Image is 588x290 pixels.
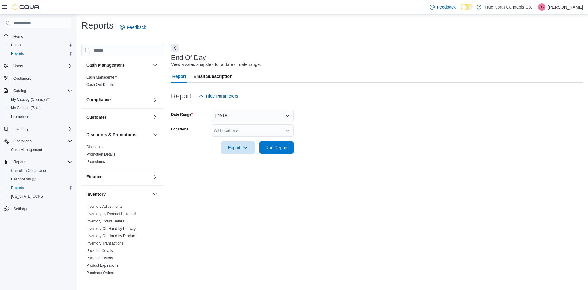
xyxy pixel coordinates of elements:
span: Customers [11,75,72,82]
a: Home [11,33,26,40]
h3: Cash Management [86,62,124,68]
button: Inventory [86,191,150,197]
a: Dashboards [6,175,75,184]
span: Dashboards [9,176,72,183]
span: Settings [11,205,72,213]
span: My Catalog (Beta) [9,104,72,112]
span: Product Expirations [86,263,118,268]
span: Users [11,43,21,48]
span: Reports [13,160,26,164]
img: Cova [12,4,40,10]
span: Users [11,62,72,70]
a: Cash Management [9,146,44,153]
span: Feedback [437,4,456,10]
p: [PERSON_NAME] [548,3,583,11]
span: Feedback [127,24,146,30]
a: Cash Management [86,75,117,79]
button: Reports [1,158,75,166]
button: Operations [1,137,75,145]
label: Date Range [171,112,193,117]
span: Inventory by Product Historical [86,211,136,216]
a: Package History [86,256,113,260]
span: Promotions [11,114,30,119]
span: [US_STATE] CCRS [11,194,43,199]
button: Discounts & Promotions [86,132,150,138]
span: Reports [11,51,24,56]
a: My Catalog (Classic) [9,96,52,103]
span: Inventory [11,125,72,133]
a: Inventory On Hand by Product [86,234,136,238]
span: Promotion Details [86,152,115,157]
a: Inventory Count Details [86,219,125,223]
button: Run Report [259,141,294,154]
span: My Catalog (Classic) [11,97,50,102]
h3: Compliance [86,97,111,103]
span: Dashboards [11,177,36,182]
button: Operations [11,137,34,145]
span: Washington CCRS [9,193,72,200]
button: Inventory [1,125,75,133]
span: Package History [86,256,113,261]
a: My Catalog (Beta) [9,104,43,112]
span: Cash Management [11,147,42,152]
span: Promotions [9,113,72,120]
p: True North Cannabis Co. [484,3,532,11]
button: Export [221,141,255,154]
button: Reports [6,184,75,192]
span: Inventory On Hand by Package [86,226,138,231]
p: | [534,3,536,11]
button: Customer [86,114,150,120]
button: Finance [152,173,159,180]
span: Run Report [266,145,288,151]
input: Dark Mode [461,4,473,10]
span: Users [9,41,72,49]
label: Locations [171,127,189,132]
h3: Inventory [86,191,106,197]
button: Customer [152,114,159,121]
span: Operations [11,137,72,145]
a: Inventory Transactions [86,241,123,246]
button: Customers [1,74,75,83]
a: My Catalog (Classic) [6,95,75,104]
a: Purchase Orders [86,271,114,275]
span: Cash Management [9,146,72,153]
span: Operations [13,139,32,144]
span: Catalog [13,88,26,93]
nav: Complex example [4,29,72,229]
span: Email Subscription [194,70,232,83]
span: Reports [9,50,72,57]
a: Reports [9,184,26,191]
a: Promotions [86,160,105,164]
a: Product Expirations [86,263,118,268]
span: Export [224,141,251,154]
button: Users [6,41,75,49]
span: Reports [9,184,72,191]
div: Jessie Clark [538,3,545,11]
button: Catalog [11,87,28,95]
h3: Report [171,92,191,100]
span: Customers [13,76,31,81]
button: Compliance [86,97,150,103]
h3: Finance [86,174,103,180]
div: View a sales snapshot for a date or date range. [171,61,261,68]
button: Cash Management [6,145,75,154]
h3: End Of Day [171,54,206,61]
button: Reports [6,49,75,58]
a: Discounts [86,145,103,149]
span: Settings [13,207,27,211]
a: Cash Out Details [86,83,114,87]
span: Inventory Transactions [86,241,123,246]
button: Discounts & Promotions [152,131,159,138]
span: Reports [11,185,24,190]
span: Hide Parameters [206,93,238,99]
button: Reports [11,158,29,166]
a: Package Details [86,249,113,253]
button: Hide Parameters [196,90,241,102]
h3: Discounts & Promotions [86,132,136,138]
